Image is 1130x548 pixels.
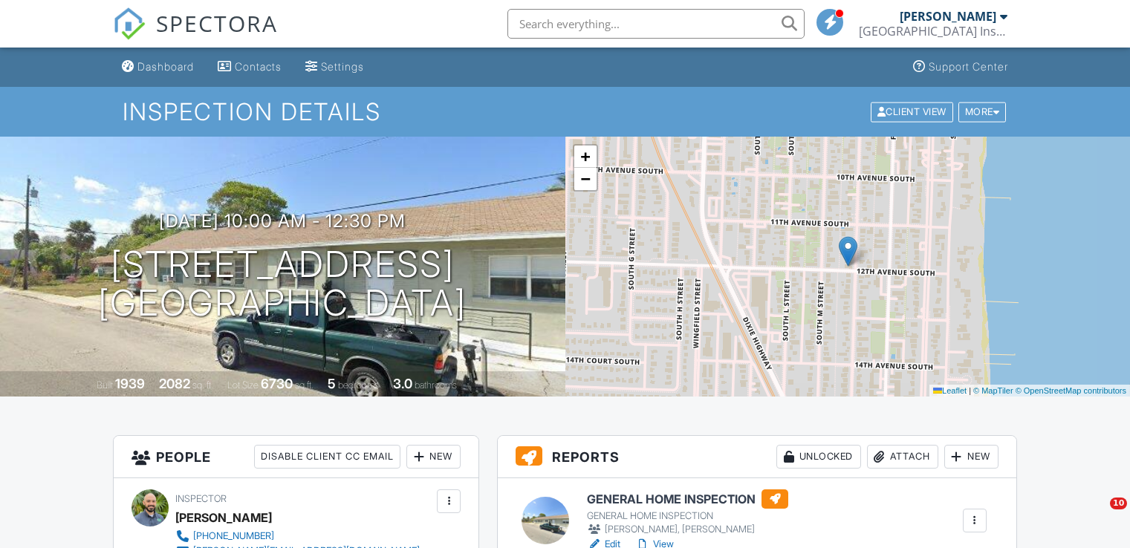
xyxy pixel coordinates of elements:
[261,376,293,391] div: 6730
[175,529,420,544] a: [PHONE_NUMBER]
[1110,498,1127,509] span: 10
[97,379,113,391] span: Built
[944,445,999,469] div: New
[869,105,957,117] a: Client View
[958,102,1007,122] div: More
[299,53,370,81] a: Settings
[156,7,278,39] span: SPECTORA
[338,379,379,391] span: bedrooms
[580,147,590,166] span: +
[328,376,336,391] div: 5
[776,445,861,469] div: Unlocked
[115,376,145,391] div: 1939
[574,146,597,168] a: Zoom in
[587,522,788,537] div: [PERSON_NAME], [PERSON_NAME]
[933,386,967,395] a: Leaflet
[900,9,996,24] div: [PERSON_NAME]
[973,386,1013,395] a: © MapTiler
[393,376,412,391] div: 3.0
[498,436,1016,478] h3: Reports
[587,489,788,537] a: GENERAL HOME INSPECTION GENERAL HOME INSPECTION [PERSON_NAME], [PERSON_NAME]
[98,245,467,324] h1: [STREET_ADDRESS] [GEOGRAPHIC_DATA]
[137,60,194,73] div: Dashboard
[321,60,364,73] div: Settings
[227,379,259,391] span: Lot Size
[867,445,938,469] div: Attach
[859,24,1007,39] div: 5th Avenue Building Inspections, Inc.
[587,510,788,522] div: GENERAL HOME INSPECTION
[415,379,457,391] span: bathrooms
[123,99,1007,125] h1: Inspection Details
[1016,386,1126,395] a: © OpenStreetMap contributors
[254,445,400,469] div: Disable Client CC Email
[235,60,282,73] div: Contacts
[175,506,272,529] div: [PERSON_NAME]
[574,168,597,190] a: Zoom out
[113,20,278,51] a: SPECTORA
[159,376,190,391] div: 2082
[114,436,478,478] h3: People
[113,7,146,40] img: The Best Home Inspection Software - Spectora
[1079,498,1115,533] iframe: Intercom live chat
[587,489,788,509] h6: GENERAL HOME INSPECTION
[212,53,288,81] a: Contacts
[507,9,805,39] input: Search everything...
[175,493,227,504] span: Inspector
[907,53,1014,81] a: Support Center
[193,530,274,542] div: [PHONE_NUMBER]
[406,445,461,469] div: New
[116,53,200,81] a: Dashboard
[580,169,590,188] span: −
[871,102,953,122] div: Client View
[969,386,971,395] span: |
[295,379,314,391] span: sq.ft.
[159,211,406,231] h3: [DATE] 10:00 am - 12:30 pm
[839,236,857,267] img: Marker
[192,379,213,391] span: sq. ft.
[929,60,1008,73] div: Support Center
